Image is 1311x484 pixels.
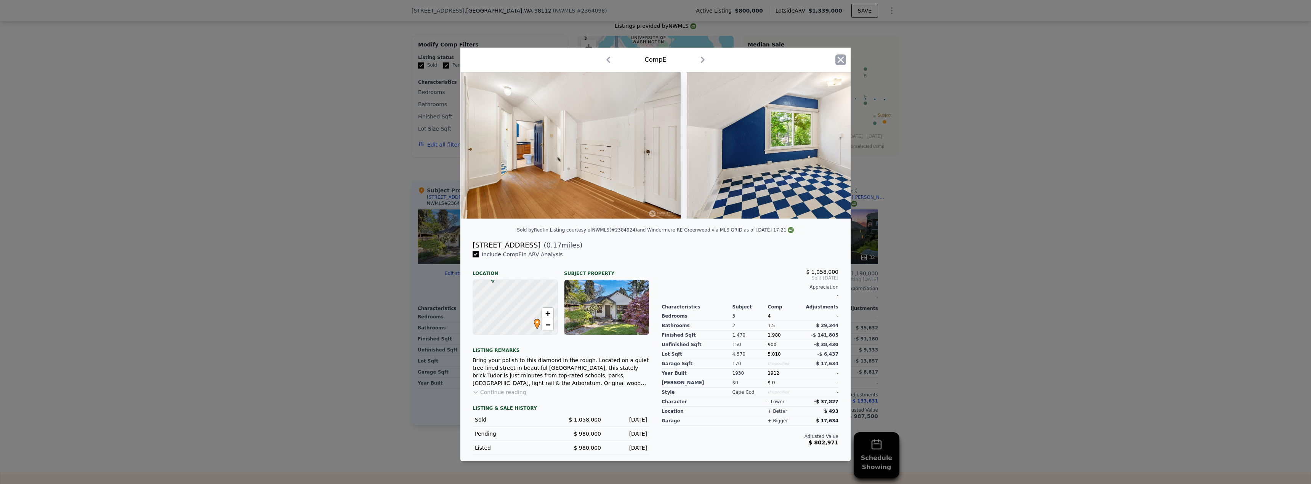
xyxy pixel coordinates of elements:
div: Unspecified [768,359,803,369]
div: 1.5 [768,321,803,331]
div: Subject Property [564,264,649,276]
div: 1,470 [732,331,768,340]
div: garage [662,416,732,426]
div: Cape Cod [732,388,768,397]
div: [DATE] [607,430,647,438]
span: $ 493 [824,409,838,414]
span: -$ 37,827 [814,399,838,404]
div: 4,570 [732,350,768,359]
span: -$ 141,805 [811,332,838,338]
span: 900 [768,342,776,347]
button: Continue reading [473,388,526,396]
span: Sold [DATE] [662,275,838,281]
a: Zoom out [542,319,553,331]
img: Property Img [461,72,681,219]
span: ( miles) [540,240,582,251]
span: $ 980,000 [574,431,601,437]
div: [DATE] [607,444,647,452]
div: 150 [732,340,768,350]
div: Adjusted Value [662,433,838,439]
div: + bigger [768,418,788,424]
div: + better [768,408,787,414]
div: - [803,378,838,388]
span: $ 1,058,000 [806,269,838,275]
div: Finished Sqft [662,331,732,340]
div: Garage Sqft [662,359,732,369]
div: Listing remarks [473,341,649,353]
span: $ 17,634 [816,418,838,423]
div: 2 [732,321,768,331]
div: - [803,369,838,378]
div: Unspecified [768,388,803,397]
div: Style [662,388,732,397]
span: -$ 6,437 [817,351,838,357]
div: Subject [732,304,768,310]
div: Lot Sqft [662,350,732,359]
div: 3 [732,311,768,321]
div: Listing courtesy of NWMLS (#2384924) and Windermere RE Greenwood via MLS GRID as of [DATE] 17:21 [550,227,794,233]
span: • [532,316,542,328]
div: Location [473,264,558,276]
div: 1912 [768,369,803,378]
div: - [803,311,838,321]
span: − [545,320,550,329]
span: -$ 38,430 [814,342,838,347]
div: 1930 [732,369,768,378]
span: $ 29,344 [816,323,838,328]
div: Adjustments [803,304,838,310]
div: Characteristics [662,304,732,310]
span: $ 0 [768,380,775,385]
div: LISTING & SALE HISTORY [473,405,649,413]
div: Year Built [662,369,732,378]
div: - [662,290,838,301]
div: [STREET_ADDRESS] [473,240,540,251]
div: location [662,407,732,416]
div: character [662,397,732,407]
div: Bedrooms [662,311,732,321]
span: $ 802,971 [809,439,838,446]
div: Sold [475,416,555,423]
span: 5,010 [768,351,781,357]
span: $ 1,058,000 [569,417,601,423]
img: Property Img [687,72,906,219]
div: Bring your polish to this diamond in the rough. Located on a quiet tree-lined street in beautiful... [473,356,649,387]
div: Comp [768,304,803,310]
div: - lower [768,399,784,405]
div: Unfinished Sqft [662,340,732,350]
div: Pending [475,430,555,438]
div: Listed [475,444,555,452]
img: NWMLS Logo [788,227,794,233]
span: 0.17 [547,241,562,249]
span: $ 17,634 [816,361,838,366]
span: 1,980 [768,332,781,338]
div: • [532,319,537,323]
div: Comp E [645,55,667,64]
div: [PERSON_NAME] [662,378,732,388]
span: $ 980,000 [574,445,601,451]
div: 170 [732,359,768,369]
span: + [545,308,550,318]
div: Bathrooms [662,321,732,331]
div: - [803,388,838,397]
div: [DATE] [607,416,647,423]
div: Sold by Redfin . [517,227,550,233]
span: Include Comp E in ARV Analysis [479,251,566,257]
div: $0 [732,378,768,388]
div: Appreciation [662,284,838,290]
span: 4 [768,313,771,319]
a: Zoom in [542,308,553,319]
